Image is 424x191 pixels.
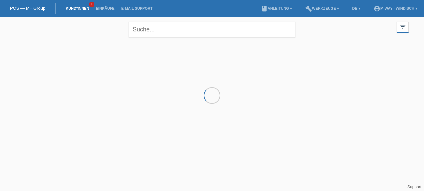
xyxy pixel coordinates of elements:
a: account_circlem-way - Windisch ▾ [370,6,421,10]
a: Support [407,185,421,189]
a: POS — MF Group [10,6,45,11]
a: E-Mail Support [118,6,156,10]
a: buildWerkzeuge ▾ [302,6,342,10]
a: DE ▾ [349,6,364,10]
a: bookAnleitung ▾ [258,6,295,10]
input: Suche... [129,22,295,37]
a: Einkäufe [92,6,118,10]
a: Kund*innen [62,6,92,10]
span: 1 [89,2,94,7]
i: account_circle [374,5,380,12]
i: filter_list [399,23,406,30]
i: build [305,5,312,12]
i: book [261,5,268,12]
